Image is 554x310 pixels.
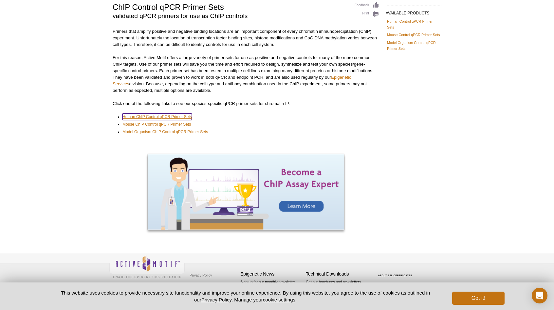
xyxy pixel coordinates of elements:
a: ABOUT SSL CERTIFICATES [378,274,412,277]
a: Model Organism ChIP Control qPCR Primer Sets [122,129,208,135]
a: Human ChIP Control qPCR Primer Sets [122,114,192,120]
p: This website uses cookies to provide necessary site functionality and improve your online experie... [49,289,441,303]
a: Mouse ChIP Control qPCR Primer Sets [122,121,191,128]
img: Active Motif, [109,253,185,280]
h2: AVAILABLE PRODUCTS [386,6,441,17]
table: Click to Verify - This site chose Symantec SSL for secure e-commerce and confidential communicati... [371,265,420,279]
p: Sign up for our monthly newsletter highlighting recent publications in the field of epigenetics. [240,279,303,301]
a: Human Control qPCR Primer Sets [387,18,440,30]
a: Mouse Control qPCR Primer Sets [387,32,440,38]
a: Print [355,10,379,18]
button: cookie settings [263,297,295,302]
h4: Technical Downloads [306,271,368,277]
div: Open Intercom Messenger [532,288,547,303]
button: Got it! [452,292,505,305]
p: Primers that amplify positive and negative binding locations are an important component of every ... [113,28,379,48]
h2: validated qPCR primers for use as ChIP controls [113,13,348,19]
p: For this reason, Active Motif offers a large variety of primer sets for use as positive and negat... [113,54,379,94]
a: Terms & Conditions [188,280,222,290]
p: Get our brochures and newsletters, or request them by mail. [306,279,368,296]
h4: Epigenetic News [240,271,303,277]
a: Feedback [355,2,379,9]
h1: ChIP Control qPCR Primer Sets [113,2,348,11]
img: Become a ChIP Assay Expert [148,154,344,230]
a: Model Organism Control qPCR Primer Sets [387,40,440,52]
a: Privacy Policy [201,297,231,302]
a: Epigenetic Services [113,75,351,86]
p: Click one of the following links to see our species-specific qPCR primer sets for chromatin IP: [113,100,379,107]
a: Privacy Policy [188,270,213,280]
